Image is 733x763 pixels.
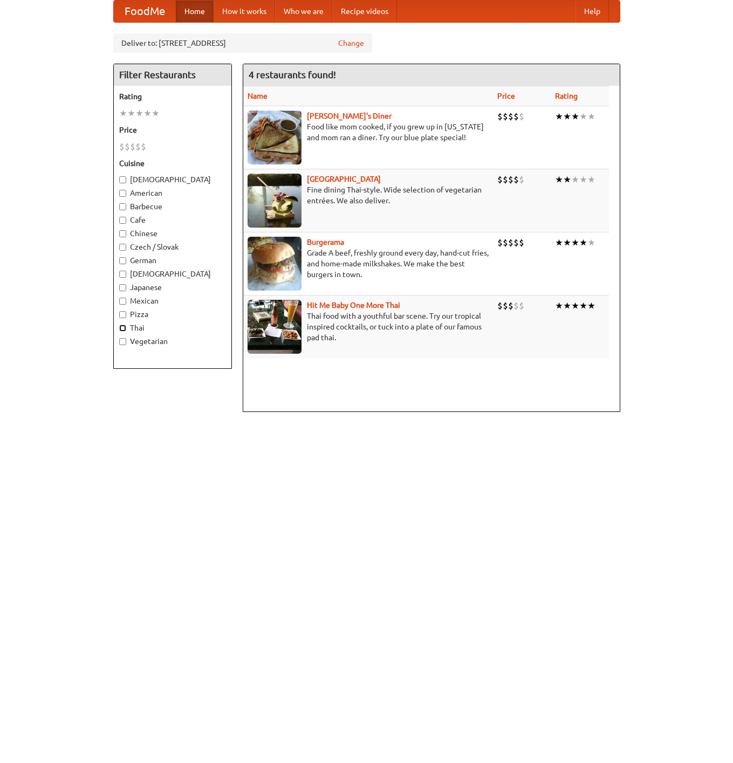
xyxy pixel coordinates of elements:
[587,174,595,185] li: ★
[119,325,126,332] input: Thai
[497,92,515,100] a: Price
[119,336,226,347] label: Vegetarian
[332,1,397,22] a: Recipe videos
[114,1,176,22] a: FoodMe
[127,107,135,119] li: ★
[587,237,595,249] li: ★
[214,1,275,22] a: How it works
[119,176,126,183] input: [DEMOGRAPHIC_DATA]
[508,111,513,122] li: $
[513,300,519,312] li: $
[135,141,141,153] li: $
[571,237,579,249] li: ★
[119,230,126,237] input: Chinese
[307,301,400,310] a: Hit Me Baby One More Thai
[555,92,578,100] a: Rating
[571,174,579,185] li: ★
[119,174,226,185] label: [DEMOGRAPHIC_DATA]
[119,309,226,320] label: Pizza
[176,1,214,22] a: Home
[119,338,126,345] input: Vegetarian
[119,269,226,279] label: [DEMOGRAPHIC_DATA]
[119,215,226,225] label: Cafe
[119,188,226,198] label: American
[119,141,125,153] li: $
[248,237,302,291] img: burgerama.jpg
[571,111,579,122] li: ★
[119,295,226,306] label: Mexican
[587,111,595,122] li: ★
[119,91,226,102] h5: Rating
[503,111,508,122] li: $
[119,244,126,251] input: Czech / Slovak
[119,257,126,264] input: German
[119,228,226,239] label: Chinese
[508,174,513,185] li: $
[113,33,372,53] div: Deliver to: [STREET_ADDRESS]
[519,111,524,122] li: $
[135,107,143,119] li: ★
[141,141,146,153] li: $
[119,322,226,333] label: Thai
[275,1,332,22] a: Who we are
[513,174,519,185] li: $
[119,298,126,305] input: Mexican
[119,311,126,318] input: Pizza
[519,300,524,312] li: $
[307,175,381,183] a: [GEOGRAPHIC_DATA]
[563,300,571,312] li: ★
[119,284,126,291] input: Japanese
[248,121,489,143] p: Food like mom cooked, if you grew up in [US_STATE] and mom ran a diner. Try our blue plate special!
[503,300,508,312] li: $
[249,70,336,80] ng-pluralize: 4 restaurants found!
[119,203,126,210] input: Barbecue
[555,111,563,122] li: ★
[503,174,508,185] li: $
[248,92,268,100] a: Name
[497,111,503,122] li: $
[119,282,226,293] label: Japanese
[248,300,302,354] img: babythai.jpg
[119,190,126,197] input: American
[579,111,587,122] li: ★
[497,237,503,249] li: $
[130,141,135,153] li: $
[125,141,130,153] li: $
[248,111,302,164] img: sallys.jpg
[555,237,563,249] li: ★
[248,248,489,280] p: Grade A beef, freshly ground every day, hand-cut fries, and home-made milkshakes. We make the bes...
[338,38,364,49] a: Change
[576,1,609,22] a: Help
[248,174,302,228] img: satay.jpg
[143,107,152,119] li: ★
[119,242,226,252] label: Czech / Slovak
[555,300,563,312] li: ★
[587,300,595,312] li: ★
[563,174,571,185] li: ★
[563,111,571,122] li: ★
[497,300,503,312] li: $
[571,300,579,312] li: ★
[119,217,126,224] input: Cafe
[307,238,344,246] a: Burgerama
[555,174,563,185] li: ★
[119,158,226,169] h5: Cuisine
[579,300,587,312] li: ★
[119,271,126,278] input: [DEMOGRAPHIC_DATA]
[579,174,587,185] li: ★
[508,300,513,312] li: $
[508,237,513,249] li: $
[563,237,571,249] li: ★
[152,107,160,119] li: ★
[307,112,392,120] a: [PERSON_NAME]'s Diner
[119,201,226,212] label: Barbecue
[519,237,524,249] li: $
[119,255,226,266] label: German
[114,64,231,86] h4: Filter Restaurants
[579,237,587,249] li: ★
[519,174,524,185] li: $
[513,237,519,249] li: $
